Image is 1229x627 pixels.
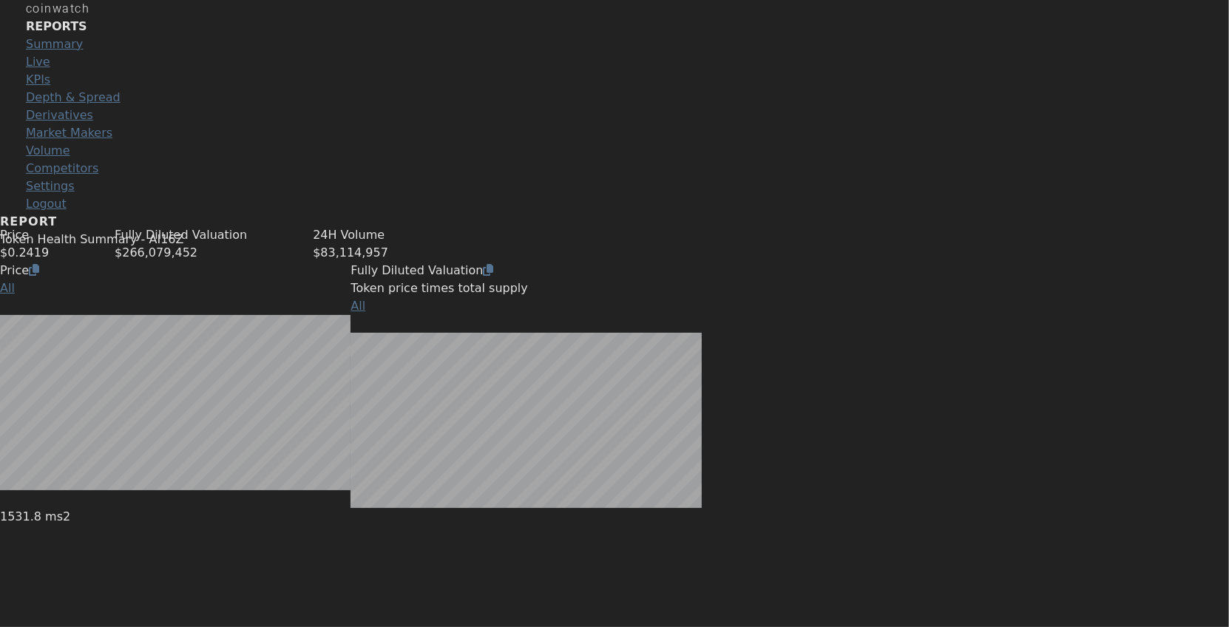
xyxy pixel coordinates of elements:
a: Depth & Spread [26,89,1203,106]
div: $83,114,957 [313,244,388,262]
div: Fully Diluted Valuation [351,262,701,279]
div: Token price times total supply [351,279,701,297]
a: Competitors [26,160,1203,177]
a: Market Makers [26,124,1203,142]
div: Fully Diluted Valuation [115,226,247,244]
a: Live [26,53,1203,71]
span: ms [45,509,63,523]
span: 2 [63,509,70,523]
a: Summary [26,35,1203,53]
a: Logout [26,197,67,211]
a: Volume [26,142,1203,160]
a: Derivatives [26,106,1203,124]
a: KPIs [26,71,1203,89]
div: REPORTS [26,18,1203,35]
a: Settings [26,177,75,195]
div: $266,079,452 [115,244,247,262]
div: 24H Volume [313,226,388,244]
a: All [351,299,365,313]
